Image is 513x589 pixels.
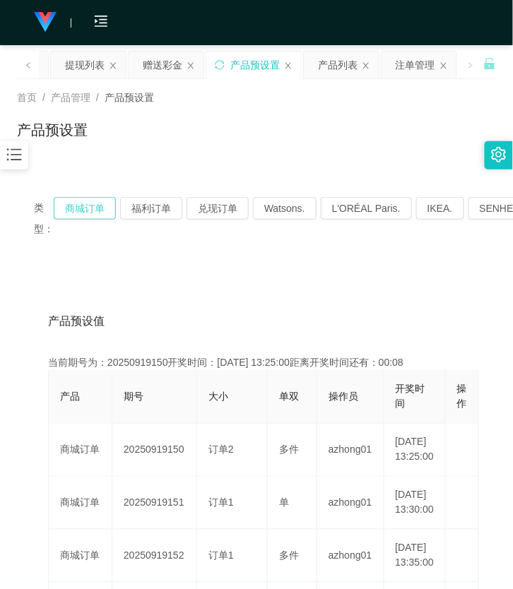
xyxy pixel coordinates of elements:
[284,61,293,70] i: 图标: close
[51,92,90,103] span: 产品管理
[279,391,299,403] span: 单双
[60,391,80,403] span: 产品
[187,61,195,70] i: 图标: close
[208,391,228,403] span: 大小
[362,61,370,70] i: 图标: close
[396,383,425,410] span: 开奖时间
[96,92,99,103] span: /
[120,197,182,220] button: 福利订单
[208,550,234,561] span: 订单1
[49,424,112,477] td: 商城订单
[65,52,105,78] div: 提现列表
[279,497,289,508] span: 单
[49,477,112,530] td: 商城订单
[77,1,125,46] i: 图标: menu-unfold
[208,497,234,508] span: 订单1
[384,424,447,477] td: [DATE] 13:25:00
[49,530,112,583] td: 商城订单
[17,119,88,141] h1: 产品预设置
[208,444,234,456] span: 订单2
[457,383,467,410] span: 操作
[112,477,197,530] td: 20250919151
[329,391,358,403] span: 操作员
[109,61,117,70] i: 图标: close
[105,92,154,103] span: 产品预设置
[42,92,45,103] span: /
[215,60,225,70] i: 图标: sync
[34,197,54,239] span: 类型：
[112,530,197,583] td: 20250919152
[317,530,384,583] td: azhong01
[48,313,105,330] span: 产品预设值
[440,61,448,70] i: 图标: close
[384,530,447,583] td: [DATE] 13:35:00
[491,147,507,162] i: 图标: setting
[483,57,496,70] i: 图标: unlock
[54,197,116,220] button: 商城订单
[318,52,358,78] div: 产品列表
[253,197,317,220] button: Watsons.
[187,197,249,220] button: 兑现订单
[5,145,23,164] i: 图标: bars
[279,550,299,561] span: 多件
[321,197,412,220] button: L'ORÉAL Paris.
[396,52,435,78] div: 注单管理
[34,12,57,32] img: logo.9652507e.png
[317,477,384,530] td: azhong01
[112,424,197,477] td: 20250919150
[17,92,37,103] span: 首页
[317,424,384,477] td: azhong01
[48,355,465,370] div: 当前期号为：20250919150开奖时间：[DATE] 13:25:00距离开奖时间还有：00:08
[279,444,299,456] span: 多件
[124,391,143,403] span: 期号
[25,61,32,69] i: 图标: left
[384,477,447,530] td: [DATE] 13:30:00
[467,61,474,69] i: 图标: right
[143,52,182,78] div: 赠送彩金
[230,52,280,78] div: 产品预设置
[416,197,464,220] button: IKEA.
